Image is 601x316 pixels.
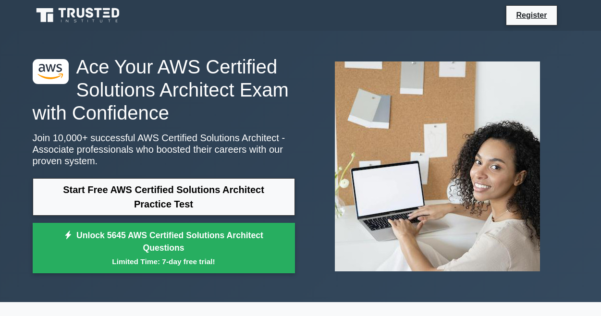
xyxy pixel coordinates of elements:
[33,132,295,167] p: Join 10,000+ successful AWS Certified Solutions Architect - Associate professionals who boosted t...
[510,9,552,21] a: Register
[33,55,295,124] h1: Ace Your AWS Certified Solutions Architect Exam with Confidence
[33,178,295,216] a: Start Free AWS Certified Solutions Architect Practice Test
[33,223,295,274] a: Unlock 5645 AWS Certified Solutions Architect QuestionsLimited Time: 7-day free trial!
[45,256,283,267] small: Limited Time: 7-day free trial!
